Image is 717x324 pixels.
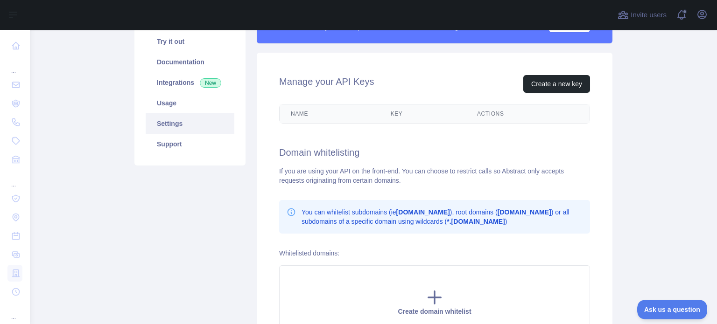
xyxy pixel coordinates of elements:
th: Actions [466,104,590,123]
div: ... [7,170,22,188]
a: Usage [146,93,234,113]
div: If you are using your API on the front-end. You can choose to restrict calls so Abstract only acc... [279,166,590,185]
span: Invite users [631,10,667,21]
span: New [200,78,221,88]
b: *.[DOMAIN_NAME] [447,218,505,225]
h2: Domain whitelisting [279,146,590,159]
a: Settings [146,113,234,134]
th: Key [380,104,466,123]
iframe: Toggle Customer Support [637,300,708,319]
b: [DOMAIN_NAME] [396,208,450,216]
a: Integrations New [146,72,234,93]
div: ... [7,302,22,321]
b: [DOMAIN_NAME] [498,208,551,216]
a: Documentation [146,52,234,72]
p: You can whitelist subdomains (ie ), root domains ( ) or all subdomains of a specific domain using... [302,207,583,226]
a: Try it out [146,31,234,52]
a: Support [146,134,234,154]
button: Create a new key [523,75,590,93]
th: Name [280,104,380,123]
span: Create domain whitelist [398,308,471,315]
button: Invite users [616,7,668,22]
h2: Manage your API Keys [279,75,374,93]
label: Whitelisted domains: [279,249,339,257]
div: ... [7,56,22,75]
